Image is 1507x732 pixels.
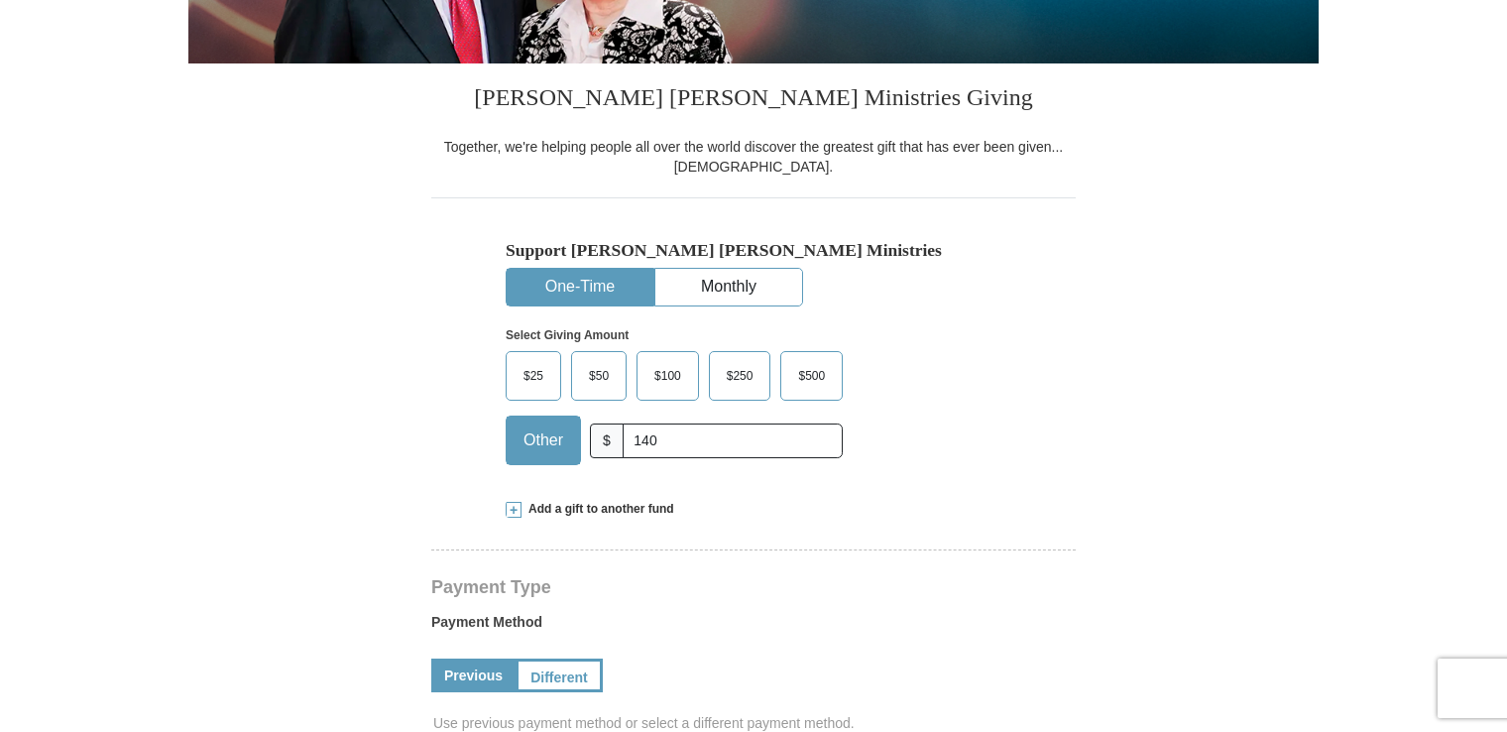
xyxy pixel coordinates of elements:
span: $50 [579,361,619,391]
button: Monthly [655,269,802,305]
div: Together, we're helping people all over the world discover the greatest gift that has ever been g... [431,137,1076,177]
span: Add a gift to another fund [522,501,674,518]
h5: Support [PERSON_NAME] [PERSON_NAME] Ministries [506,240,1001,261]
h3: [PERSON_NAME] [PERSON_NAME] Ministries Giving [431,63,1076,137]
span: $250 [717,361,763,391]
span: $25 [514,361,553,391]
h4: Payment Type [431,579,1076,595]
label: Payment Method [431,612,1076,642]
span: $100 [644,361,691,391]
strong: Select Giving Amount [506,328,629,342]
button: One-Time [507,269,653,305]
a: Different [516,659,603,692]
input: Other Amount [623,424,843,458]
span: $ [590,424,624,458]
a: Previous [431,659,516,692]
span: Other [514,426,573,455]
span: $500 [788,361,835,391]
